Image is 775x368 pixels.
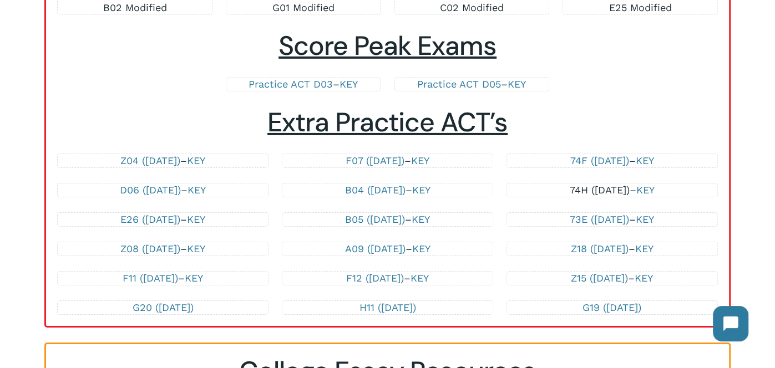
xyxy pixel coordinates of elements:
[120,155,180,166] a: Z04 ([DATE])
[267,105,508,140] span: Extra Practice ACT’s
[518,183,706,197] p: –
[636,155,654,166] a: KEY
[570,155,629,166] a: 74F ([DATE])
[411,155,429,166] a: KEY
[345,184,405,196] a: B04 ([DATE])
[635,243,654,254] a: KEY
[278,28,497,63] span: Score Peak Exams
[570,184,630,196] a: 74H ([DATE])
[123,272,178,284] a: F11 ([DATE])
[69,183,256,197] p: –
[518,213,706,226] p: –
[340,78,358,90] a: KEY
[345,243,405,254] a: A09 ([DATE])
[293,183,481,197] p: –
[508,78,526,90] a: KEY
[187,243,205,254] a: KEY
[412,184,430,196] a: KEY
[571,272,628,284] a: Z15 ([DATE])
[571,243,629,254] a: Z18 ([DATE])
[582,301,641,313] a: G19 ([DATE])
[293,213,481,226] p: –
[185,272,203,284] a: KEY
[69,272,256,285] p: –
[518,154,706,167] p: –
[187,155,205,166] a: KEY
[188,184,206,196] a: KEY
[345,213,405,225] a: B05 ([DATE])
[406,78,538,91] p: –
[359,301,416,313] a: H11 ([DATE])
[187,213,205,225] a: KEY
[570,213,629,225] a: 73E ([DATE])
[293,272,481,285] p: –
[412,213,430,225] a: KEY
[133,301,194,313] a: G20 ([DATE])
[412,243,430,254] a: KEY
[636,213,654,225] a: KEY
[237,78,369,91] p: –
[249,78,333,90] a: Practice ACT D03
[120,243,180,254] a: Z08 ([DATE])
[518,272,706,285] p: –
[518,242,706,255] p: –
[411,272,429,284] a: KEY
[635,272,653,284] a: KEY
[120,213,180,225] a: E26 ([DATE])
[69,242,256,255] p: –
[346,272,404,284] a: F12 ([DATE])
[69,154,256,167] p: –
[702,295,759,352] iframe: Chatbot
[120,184,181,196] a: D06 ([DATE])
[69,213,256,226] p: –
[346,155,404,166] a: F07 ([DATE])
[417,78,501,90] a: Practice ACT D05
[636,184,655,196] a: KEY
[293,242,481,255] p: –
[293,154,481,167] p: –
